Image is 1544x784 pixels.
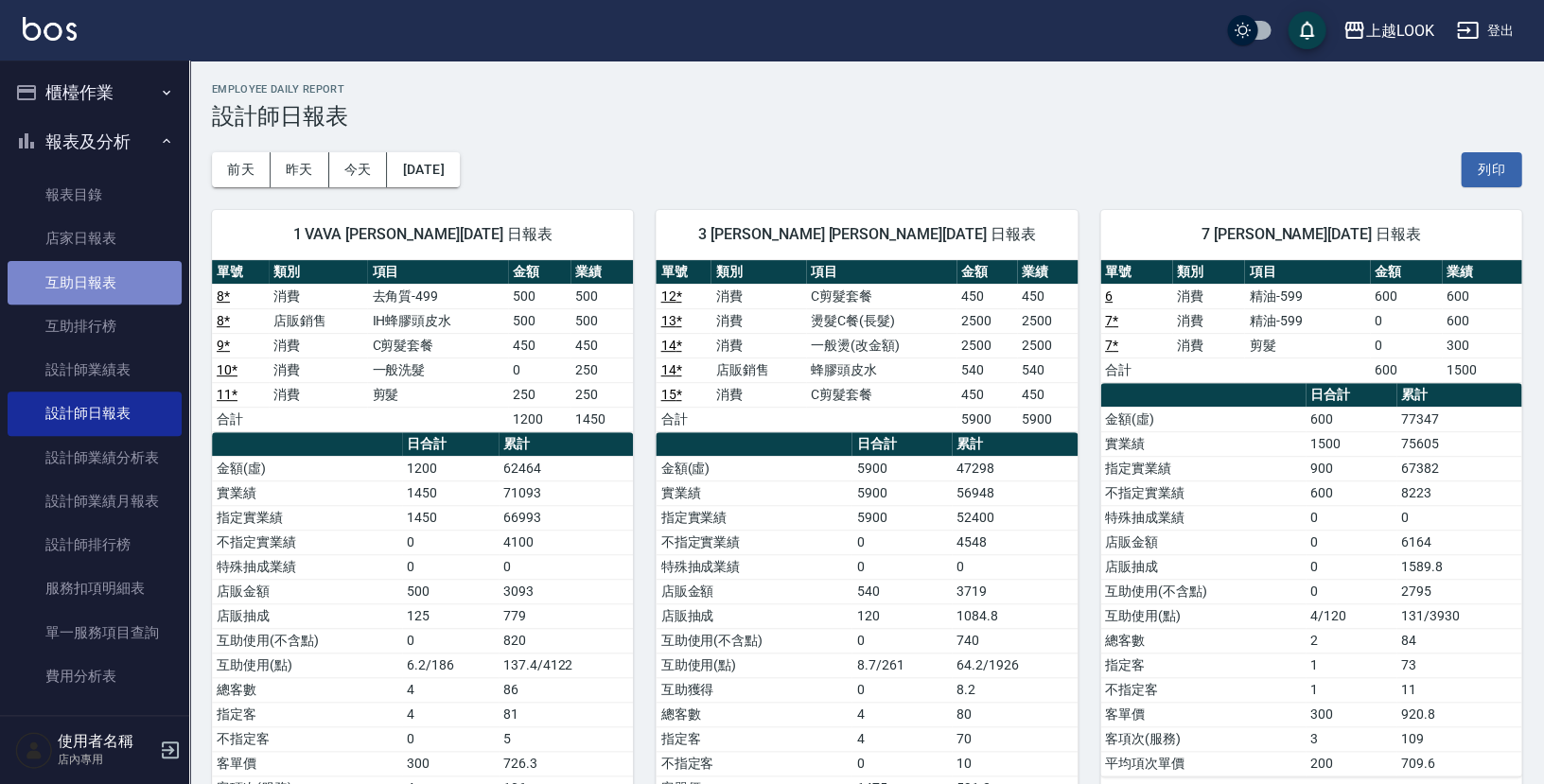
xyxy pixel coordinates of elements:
button: 列印 [1461,152,1521,187]
td: 剪髮 [367,382,507,407]
td: 不指定客 [1100,677,1306,702]
td: 互助使用(不含點) [212,628,402,653]
td: 73 [1396,653,1521,677]
td: 600 [1370,357,1442,382]
td: 125 [402,603,499,628]
td: 特殊抽成業績 [212,554,402,579]
td: 500 [402,579,499,603]
td: 1 [1306,677,1396,702]
td: 4/120 [1306,603,1396,628]
th: 業績 [1442,260,1521,285]
span: 3 [PERSON_NAME] [PERSON_NAME][DATE] 日報表 [678,225,1054,244]
td: 500 [508,308,570,333]
td: 67382 [1396,456,1521,480]
td: 消費 [269,333,367,357]
button: [DATE] [387,152,459,187]
td: 600 [1306,407,1396,431]
td: 消費 [711,284,806,308]
td: 3093 [499,579,634,603]
td: 店販銷售 [711,357,806,382]
th: 日合計 [402,432,499,457]
button: 登出 [1448,13,1521,48]
td: 540 [956,357,1017,382]
td: 11 [1396,677,1521,702]
th: 累計 [1396,383,1521,408]
button: 報表及分析 [8,117,182,166]
td: 不指定客 [212,726,402,751]
td: 2 [1306,628,1396,653]
td: 精油-599 [1244,308,1369,333]
a: 設計師日報表 [8,392,182,435]
td: 450 [956,382,1017,407]
td: 店販抽成 [656,603,851,628]
a: 店家日報表 [8,217,182,260]
td: 300 [402,751,499,775]
th: 項目 [806,260,956,285]
td: 店販抽成 [1100,554,1306,579]
td: 客單價 [1100,702,1306,726]
td: 1450 [402,505,499,530]
td: 0 [1306,505,1396,530]
td: 1589.8 [1396,554,1521,579]
td: 75605 [1396,431,1521,456]
td: 8.2 [952,677,1078,702]
td: 10 [952,751,1078,775]
td: 去角質-499 [367,284,507,308]
td: 店販抽成 [212,603,402,628]
td: 0 [508,357,570,382]
td: 6.2/186 [402,653,499,677]
td: 131/3930 [1396,603,1521,628]
table: a dense table [1100,260,1521,383]
td: 特殊抽成業績 [1100,505,1306,530]
button: 上越LOOK [1335,11,1441,50]
td: 2500 [1017,333,1078,357]
td: 300 [1442,333,1521,357]
th: 日合計 [1306,383,1396,408]
td: 740 [952,628,1078,653]
td: 3 [1306,726,1396,751]
td: 消費 [269,284,367,308]
td: 450 [956,284,1017,308]
a: 設計師業績表 [8,348,182,392]
td: 剪髮 [1244,333,1369,357]
td: 6164 [1396,530,1521,554]
td: 64.2/1926 [952,653,1078,677]
th: 日合計 [851,432,951,457]
th: 項目 [1244,260,1369,285]
td: 0 [1306,530,1396,554]
td: 540 [851,579,951,603]
td: 500 [570,284,633,308]
td: 消費 [269,357,367,382]
td: 5 [499,726,634,751]
td: 52400 [952,505,1078,530]
td: 200 [1306,751,1396,775]
td: 0 [402,554,499,579]
td: 600 [1442,308,1521,333]
td: 5900 [851,456,951,480]
td: 4 [402,677,499,702]
th: 累計 [952,432,1078,457]
td: 0 [1370,308,1442,333]
td: 0 [1396,505,1521,530]
td: 1500 [1306,431,1396,456]
td: 137.4/4122 [499,653,634,677]
th: 金額 [508,260,570,285]
td: 合計 [212,407,269,431]
button: 前天 [212,152,271,187]
td: 店販銷售 [269,308,367,333]
td: 600 [1306,480,1396,505]
td: 120 [851,603,951,628]
td: 779 [499,603,634,628]
td: 500 [508,284,570,308]
td: 互助使用(點) [656,653,851,677]
td: 66993 [499,505,634,530]
td: 5900 [1017,407,1078,431]
td: 2500 [956,333,1017,357]
button: 今天 [329,152,388,187]
th: 類別 [711,260,806,285]
td: 消費 [1172,308,1244,333]
td: 450 [1017,284,1078,308]
td: 指定實業績 [1100,456,1306,480]
button: 客戶管理 [8,706,182,755]
td: 600 [1442,284,1521,308]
